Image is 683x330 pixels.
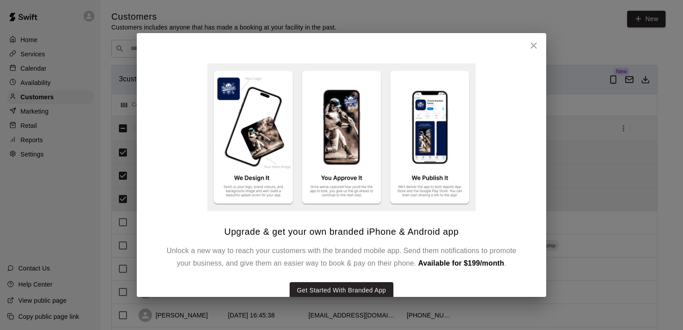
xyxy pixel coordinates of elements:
[163,245,520,270] h6: Unlock a new way to reach your customers with the branded mobile app. Send them notifications to ...
[525,37,543,55] button: close
[290,282,393,299] button: Get Started With Branded App
[207,63,476,212] img: Branded app
[290,270,393,299] a: Get Started With Branded App
[224,226,459,238] h5: Upgrade & get your own branded iPhone & Android app
[418,259,504,267] span: Available for $199/month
